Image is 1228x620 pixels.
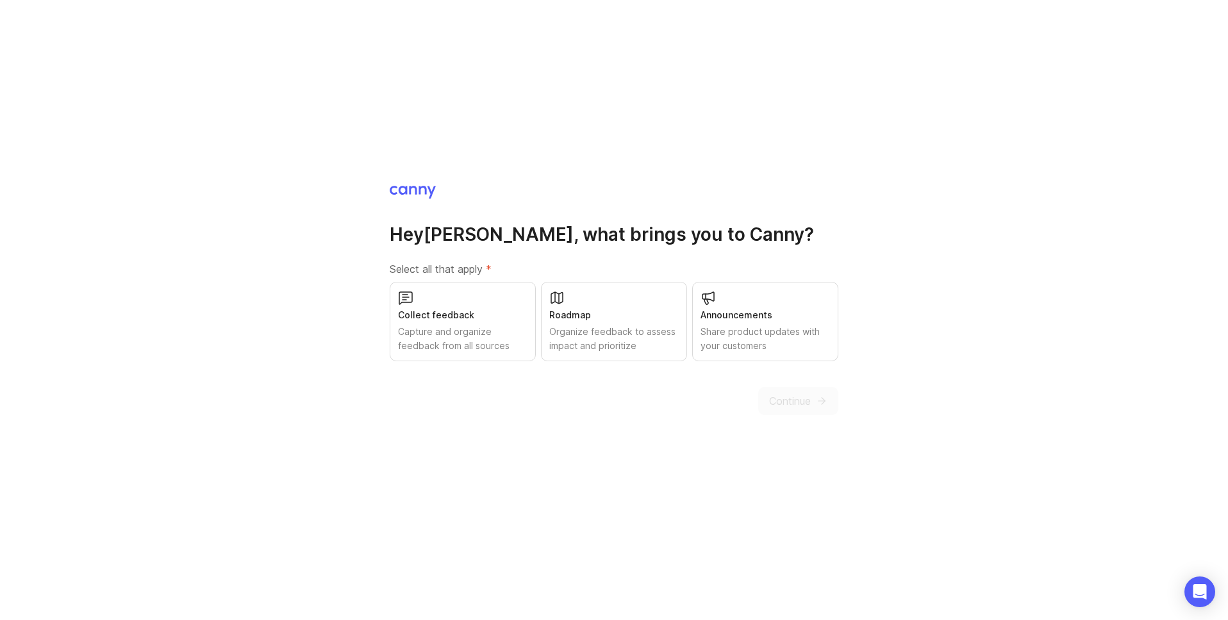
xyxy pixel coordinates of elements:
[390,282,536,361] button: Collect feedbackCapture and organize feedback from all sources
[1184,576,1215,607] div: Open Intercom Messenger
[390,186,436,199] img: Canny Home
[398,325,527,353] div: Capture and organize feedback from all sources
[541,282,687,361] button: RoadmapOrganize feedback to assess impact and prioritize
[692,282,838,361] button: AnnouncementsShare product updates with your customers
[701,325,830,353] div: Share product updates with your customers
[549,325,679,353] div: Organize feedback to assess impact and prioritize
[390,223,838,246] h1: Hey [PERSON_NAME] , what brings you to Canny?
[398,308,527,322] div: Collect feedback
[390,261,838,277] label: Select all that apply
[701,308,830,322] div: Announcements
[549,308,679,322] div: Roadmap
